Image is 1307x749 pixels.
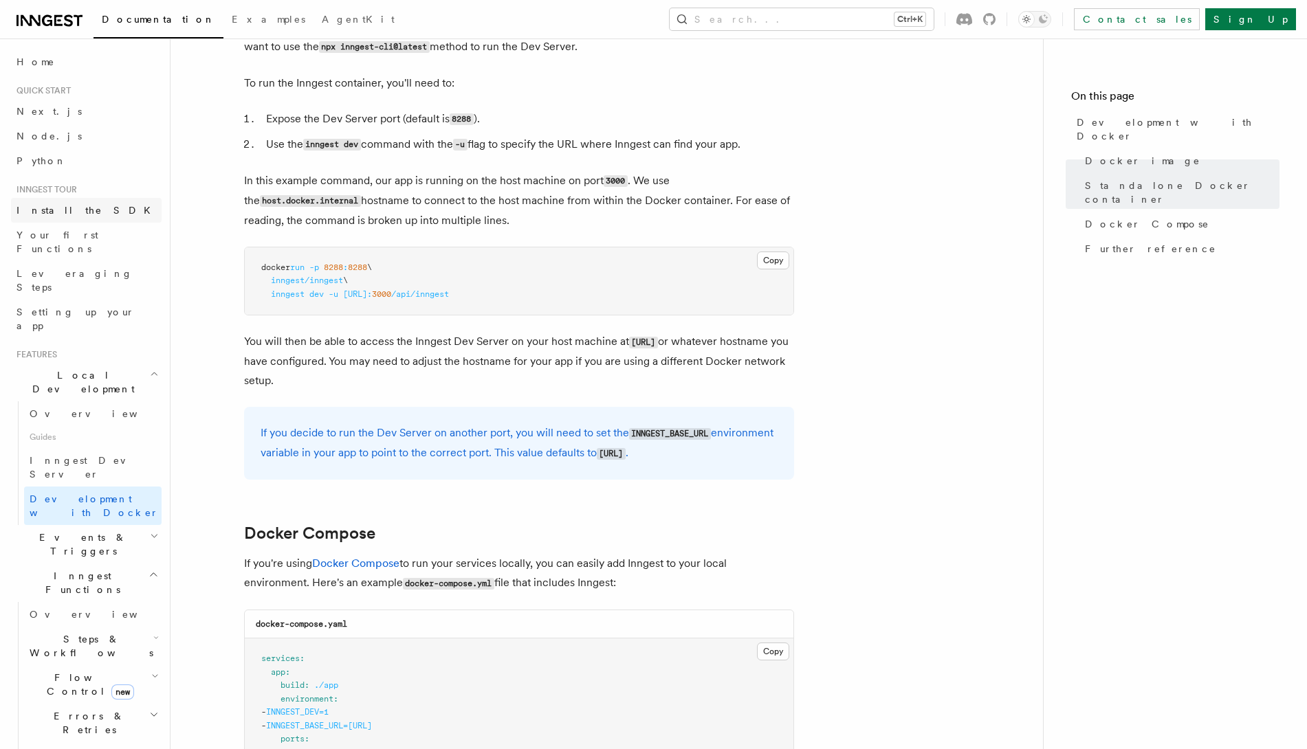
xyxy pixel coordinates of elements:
a: Sign Up [1205,8,1296,30]
code: npx inngest-cli@latest [319,41,430,53]
span: Documentation [102,14,215,25]
span: Examples [232,14,305,25]
span: Python [17,155,67,166]
span: build [281,680,305,690]
a: Standalone Docker container [1079,173,1279,212]
code: INNGEST_BASE_URL [629,428,711,440]
span: Flow Control [24,671,151,698]
span: : [305,734,309,744]
span: : [285,667,290,677]
span: INNGEST_DEV=1 [266,707,329,717]
li: Expose the Dev Server port (default is ). [262,109,794,129]
p: To run the Inngest container, you'll need to: [244,74,794,93]
span: inngest/inngest [271,276,343,285]
span: Overview [30,609,171,620]
span: [URL]: [343,289,372,299]
span: Next.js [17,106,82,117]
p: If you're using to run your services locally, you can easily add Inngest to your local environmen... [244,554,794,593]
span: Docker image [1085,154,1200,168]
span: new [111,684,134,700]
span: Inngest Functions [11,569,149,596]
span: Home [17,55,55,69]
span: ./app [314,680,338,690]
span: Inngest tour [11,184,77,195]
code: [URL] [597,448,626,460]
span: Setting up your app [17,306,135,331]
h4: On this page [1071,88,1279,110]
span: AgentKit [322,14,395,25]
a: Contact sales [1074,8,1200,30]
button: Steps & Workflows [24,627,162,665]
button: Copy [757,251,789,269]
a: Further reference [1079,236,1279,261]
div: Local Development [11,401,162,525]
span: Guides [24,426,162,448]
a: Development with Docker [1071,110,1279,148]
span: Events & Triggers [11,530,150,558]
span: - [261,707,266,717]
span: dev [309,289,324,299]
kbd: Ctrl+K [894,12,925,26]
span: Further reference [1085,242,1216,256]
span: Install the SDK [17,205,159,216]
button: Search...Ctrl+K [670,8,934,30]
button: Local Development [11,363,162,401]
span: INNGEST_BASE_URL=[URL] [266,721,372,730]
span: : [343,262,348,272]
a: Leveraging Steps [11,261,162,300]
span: : [300,653,305,663]
span: \ [343,276,348,285]
a: Install the SDK [11,198,162,223]
a: Overview [24,401,162,426]
span: : [305,680,309,690]
span: inngest [271,289,305,299]
span: Docker Compose [1085,217,1209,231]
span: \ [367,262,372,272]
span: Steps & Workflows [24,632,153,660]
button: Flow Controlnew [24,665,162,704]
span: Features [11,349,57,360]
span: Overview [30,408,171,419]
span: : [333,694,338,704]
a: Overview [24,602,162,627]
span: -p [309,262,319,272]
span: Quick start [11,85,71,96]
code: 3000 [604,175,628,187]
code: docker-compose.yaml [256,619,347,629]
a: Next.js [11,99,162,124]
p: You will then be able to access the Inngest Dev Server on your host machine at or whatever hostna... [244,332,794,390]
span: -u [329,289,338,299]
code: inngest dev [303,139,361,150]
code: [URL] [629,337,658,348]
span: docker [261,262,290,272]
button: Events & Triggers [11,525,162,563]
span: 8288 [324,262,343,272]
button: Toggle dark mode [1018,11,1051,27]
span: 3000 [372,289,391,299]
span: /api/inngest [391,289,449,299]
a: Development with Docker [24,487,162,525]
code: docker-compose.yml [403,578,494,590]
button: Errors & Retries [24,704,162,742]
span: Inngest Dev Server [30,455,147,480]
a: Documentation [94,4,223,38]
span: ports [281,734,305,744]
code: 8288 [450,113,474,125]
a: Setting up your app [11,300,162,338]
span: Local Development [11,368,150,396]
code: host.docker.internal [260,195,361,207]
li: Use the command with the flag to specify the URL where Inngest can find your app. [262,135,794,155]
span: run [290,262,305,272]
a: Docker Compose [312,557,399,570]
span: Leveraging Steps [17,268,133,293]
a: Examples [223,4,314,37]
span: environment [281,694,333,704]
p: In this example command, our app is running on the host machine on port . We use the hostname to ... [244,171,794,230]
button: Copy [757,642,789,660]
span: Development with Docker [30,493,159,518]
span: Errors & Retries [24,709,149,737]
span: Development with Docker [1077,115,1279,143]
span: Standalone Docker container [1085,179,1279,206]
span: - [261,721,266,730]
p: If you decide to run the Dev Server on another port, you will need to set the environment variabl... [261,423,778,463]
